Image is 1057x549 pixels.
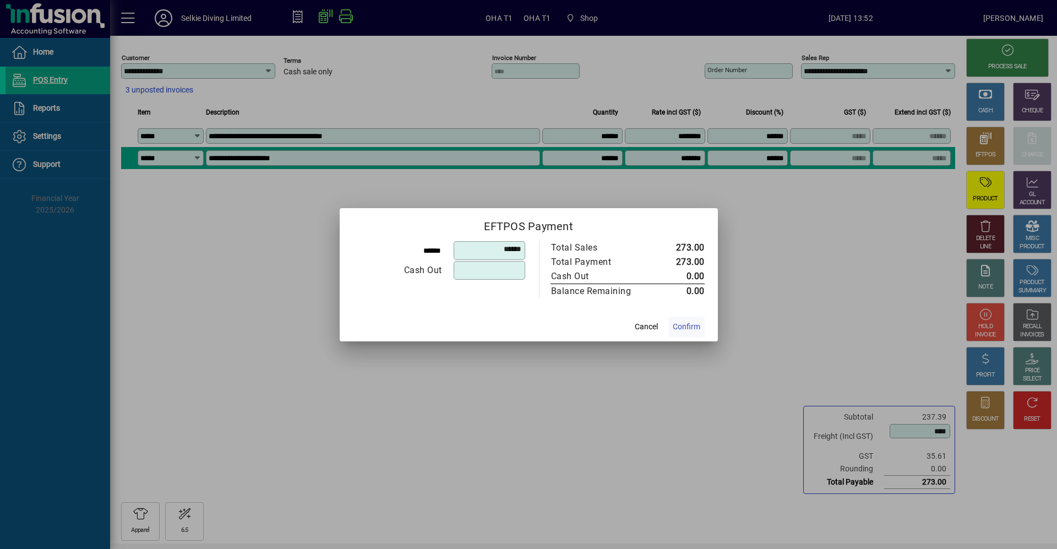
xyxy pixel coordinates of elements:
[353,264,442,277] div: Cash Out
[629,317,664,337] button: Cancel
[551,255,655,269] td: Total Payment
[668,317,705,337] button: Confirm
[655,241,705,255] td: 273.00
[673,321,700,333] span: Confirm
[655,269,705,284] td: 0.00
[551,241,655,255] td: Total Sales
[551,285,644,298] div: Balance Remaining
[655,284,705,298] td: 0.00
[551,270,644,283] div: Cash Out
[655,255,705,269] td: 273.00
[635,321,658,333] span: Cancel
[340,208,718,240] h2: EFTPOS Payment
